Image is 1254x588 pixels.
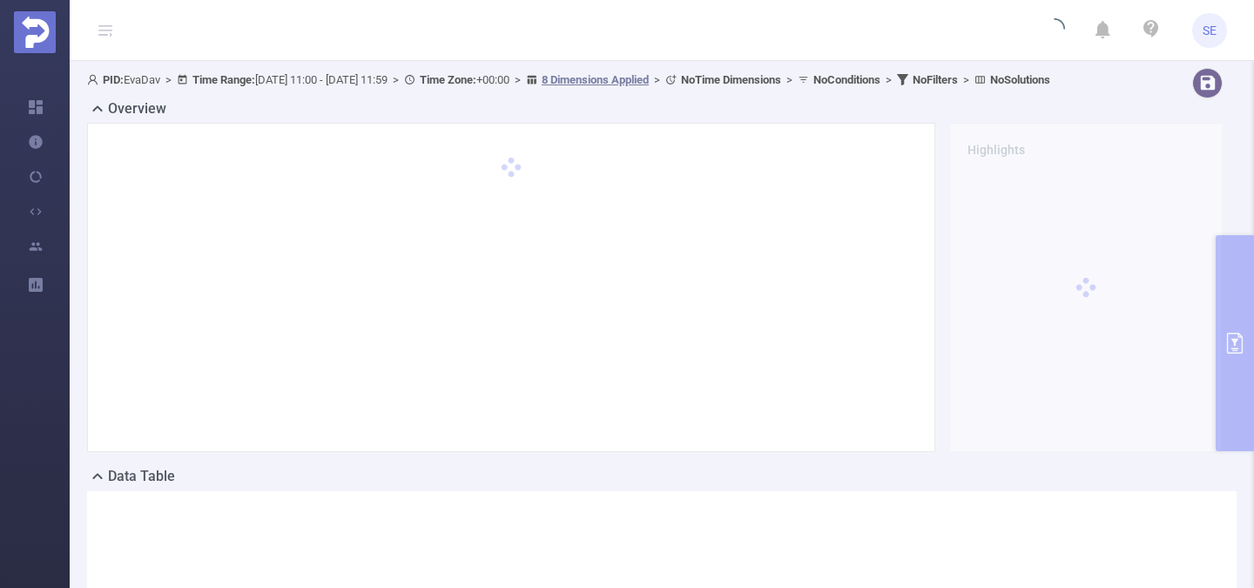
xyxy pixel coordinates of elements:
b: Time Range: [192,73,255,86]
span: > [781,73,798,86]
b: Time Zone: [420,73,476,86]
span: > [160,73,177,86]
h2: Data Table [108,466,175,487]
b: No Time Dimensions [681,73,781,86]
span: > [958,73,974,86]
b: No Filters [913,73,958,86]
span: > [649,73,665,86]
i: icon: user [87,74,103,85]
span: EvaDav [DATE] 11:00 - [DATE] 11:59 +00:00 [87,73,1050,86]
span: > [509,73,526,86]
b: No Solutions [990,73,1050,86]
span: > [388,73,404,86]
span: SE [1203,13,1217,48]
img: Protected Media [14,11,56,53]
u: 8 Dimensions Applied [542,73,649,86]
b: No Conditions [813,73,880,86]
h2: Overview [108,98,166,119]
b: PID: [103,73,124,86]
span: > [880,73,897,86]
i: icon: loading [1044,18,1065,43]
